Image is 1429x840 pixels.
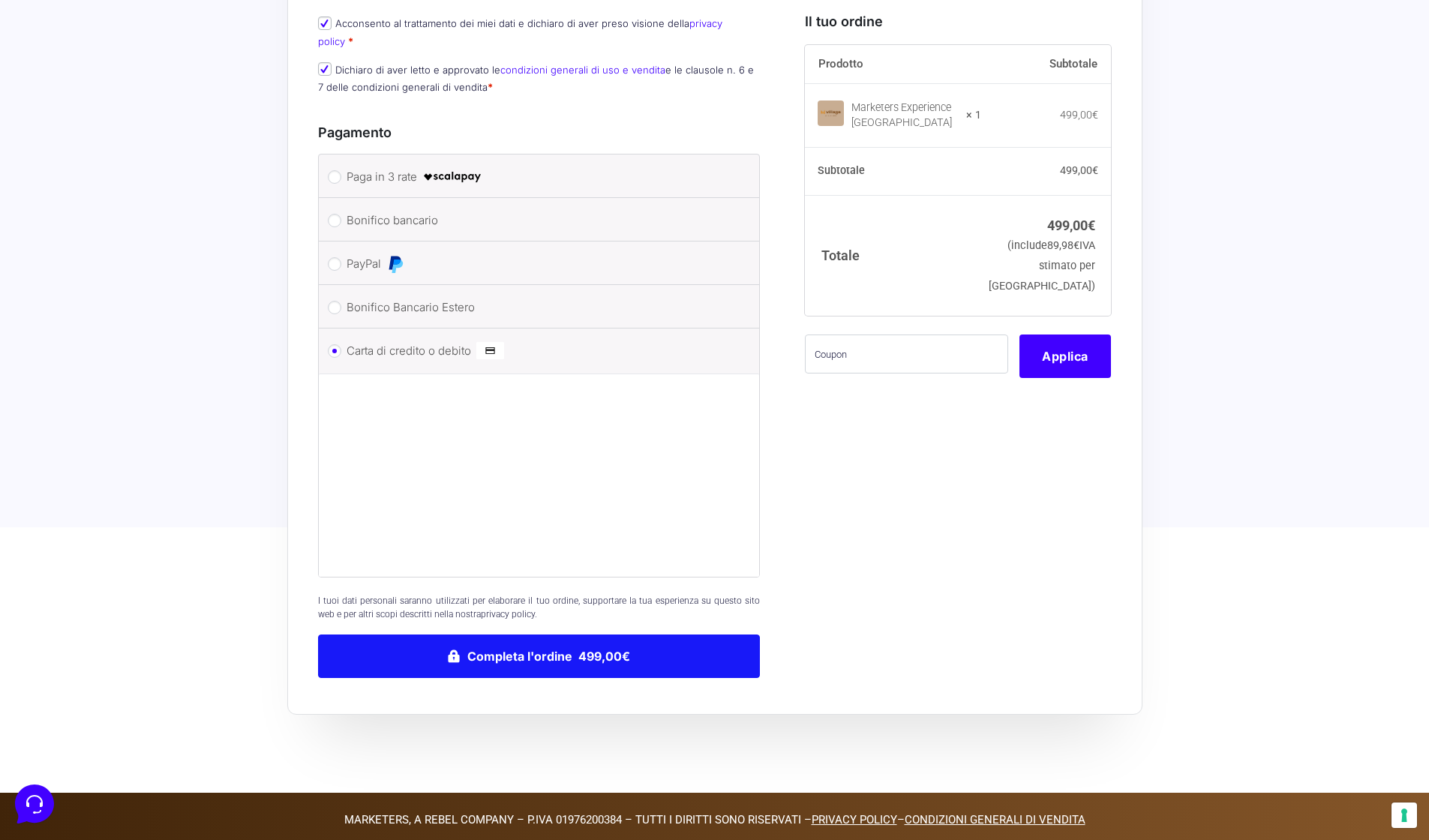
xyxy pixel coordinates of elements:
iframe: Casella di inserimento pagamento sicuro con carta [331,386,742,562]
a: privacy policy [481,609,535,619]
p: Aiuto [231,502,253,516]
label: Paga in 3 rate [347,166,727,188]
input: Cerca un articolo... [34,218,245,233]
img: PayPal [386,255,404,273]
label: Dichiaro di aver letto e approvato le e le clausole n. 6 e 7 delle condizioni generali di vendita [318,64,754,93]
p: MARKETERS, A REBEL COMPANY – P.IVA 01976200384 – TUTTI I DIRITTI SONO RISERVATI – – [295,811,1135,829]
small: (include IVA stimato per [GEOGRAPHIC_DATA]) [989,239,1095,292]
label: Bonifico bancario [347,209,727,232]
button: Le tue preferenze relative al consenso per le tecnologie di tracciamento [1391,802,1417,828]
input: Acconsento al trattamento dei miei dati e dichiaro di aver preso visione dellaprivacy policy [318,16,332,30]
span: Le tue conversazioni [24,60,128,72]
th: Prodotto [805,45,981,84]
span: Trova una risposta [24,186,117,198]
span: € [1092,109,1098,121]
span: € [1073,239,1079,252]
img: Marketers Experience Village Roulette [818,100,844,126]
button: Inizia una conversazione [24,126,276,156]
img: Carta di credito o debito [476,342,504,360]
iframe: Customerly Messenger Launcher [12,781,57,826]
bdi: 499,00 [1047,217,1095,232]
div: Marketers Experience [GEOGRAPHIC_DATA] [851,100,956,130]
h3: Il tuo ordine [805,11,1111,31]
bdi: 499,00 [1060,109,1098,121]
a: CONDIZIONI GENERALI DI VENDITA [905,813,1085,826]
th: Totale [805,195,981,316]
h3: Pagamento [318,122,761,142]
input: Coupon [805,334,1008,373]
label: PayPal [347,253,727,275]
a: condizioni generali di uso e vendita [500,64,665,76]
button: Aiuto [196,481,288,516]
label: Carta di credito o debito [347,340,727,362]
h2: Ciao da Marketers 👋 [12,12,252,36]
strong: × 1 [966,108,981,123]
img: dark [72,84,102,114]
p: Messaggi [130,502,170,516]
span: 89,98 [1047,239,1079,252]
label: Bonifico Bancario Estero [347,296,727,319]
button: Messaggi [104,481,197,516]
th: Subtotale [805,147,981,195]
label: Acconsento al trattamento dei miei dati e dichiaro di aver preso visione della [318,17,722,46]
span: Inizia una conversazione [98,135,221,147]
img: scalapay-logo-black.png [422,168,482,186]
th: Subtotale [981,45,1112,84]
img: dark [48,84,78,114]
img: dark [24,84,54,114]
a: PRIVACY POLICY [812,813,897,826]
a: privacy policy [318,17,722,46]
input: Dichiaro di aver letto e approvato lecondizioni generali di uso e venditae le clausole n. 6 e 7 d... [318,62,332,76]
button: Completa l'ordine 499,00€ [318,634,761,678]
a: Apri Centro Assistenza [160,186,276,198]
button: Home [12,481,104,516]
p: I tuoi dati personali saranno utilizzati per elaborare il tuo ordine, supportare la tua esperienz... [318,594,761,621]
button: Applica [1019,334,1111,378]
span: € [1088,217,1095,232]
p: Home [45,502,71,516]
span: € [1092,164,1098,176]
bdi: 499,00 [1060,164,1098,176]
